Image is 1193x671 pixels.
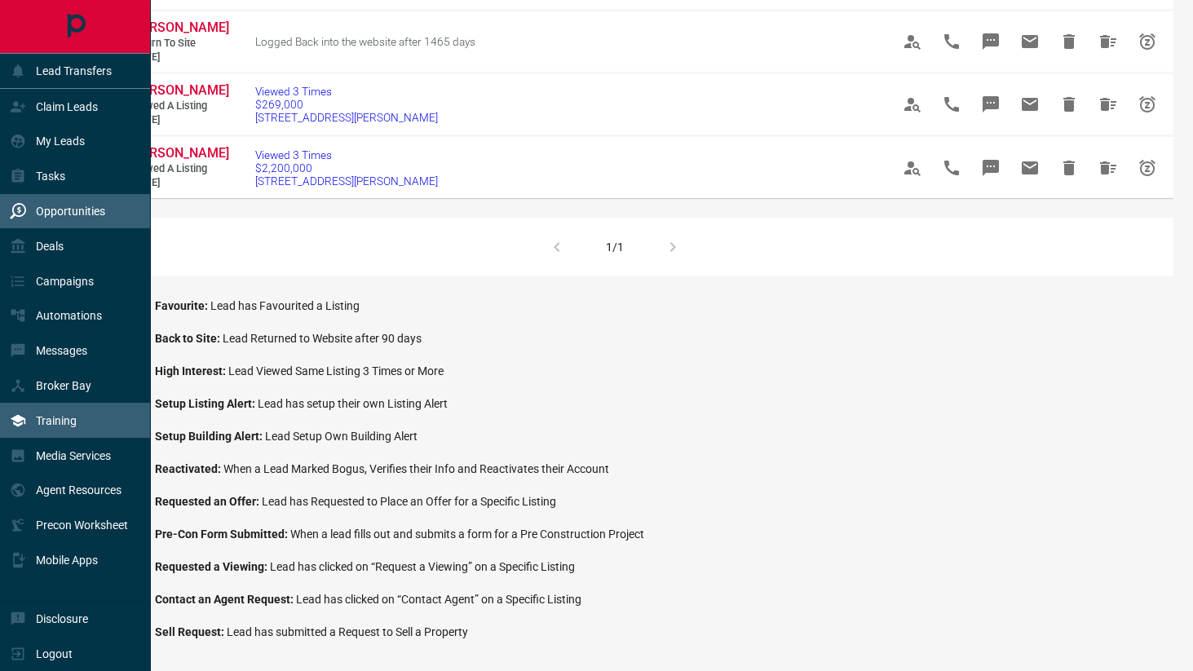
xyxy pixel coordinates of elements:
span: Pre-Con Form Submitted [155,528,290,541]
span: Viewed a Listing [130,162,228,176]
span: Hide [1049,85,1089,124]
span: Viewed 3 Times [255,85,438,98]
span: Back to Site [155,332,223,345]
span: Message [971,148,1010,188]
span: Hide All from Marie V. Cruz [1089,22,1128,61]
span: Favourite [155,299,210,312]
span: Requested a Viewing [155,560,270,573]
span: [DATE] [130,113,228,127]
span: View Profile [893,22,932,61]
div: 1/1 [606,241,624,254]
span: Message [971,22,1010,61]
span: Viewed a Listing [130,99,228,113]
span: [DATE] [130,51,228,64]
span: Viewed 3 Times [255,148,438,161]
span: Contact an Agent Request [155,593,296,606]
span: Requested an Offer [155,495,262,508]
a: [PERSON_NAME] [130,145,228,162]
span: Lead has submitted a Request to Sell a Property [227,625,468,638]
span: Snooze [1128,85,1167,124]
span: Hide [1049,148,1089,188]
span: Lead has setup their own Listing Alert [258,397,448,410]
span: Hide All from Neha Batra [1089,148,1128,188]
span: Sell Request [155,625,227,638]
span: Lead Viewed Same Listing 3 Times or More [228,364,444,377]
a: [PERSON_NAME] [130,82,228,99]
span: $2,200,000 [255,161,438,174]
span: High Interest [155,364,228,377]
a: Viewed 3 Times$2,200,000[STREET_ADDRESS][PERSON_NAME] [255,148,438,188]
span: Hide [1049,22,1089,61]
span: Call [932,22,971,61]
span: Email [1010,85,1049,124]
span: View Profile [893,85,932,124]
span: [PERSON_NAME] [130,82,229,98]
span: Email [1010,22,1049,61]
span: [PERSON_NAME] [130,20,229,35]
span: Logged Back into the website after 1465 days [255,35,475,48]
span: [STREET_ADDRESS][PERSON_NAME] [255,174,438,188]
span: View Profile [893,148,932,188]
span: Snooze [1128,148,1167,188]
a: [PERSON_NAME] [130,20,228,37]
span: [STREET_ADDRESS][PERSON_NAME] [255,111,438,124]
span: Message [971,85,1010,124]
span: Email [1010,148,1049,188]
span: When a lead fills out and submits a form for a Pre Construction Project [290,528,644,541]
span: Lead has clicked on “Request a Viewing” on a Specific Listing [270,560,575,573]
span: $269,000 [255,98,438,111]
span: Snooze [1128,22,1167,61]
span: When a Lead Marked Bogus, Verifies their Info and Reactivates their Account [223,462,609,475]
span: Lead Returned to Website after 90 days [223,332,422,345]
span: Setup Building Alert [155,430,265,443]
span: Setup Listing Alert [155,397,258,410]
span: Lead has Requested to Place an Offer for a Specific Listing [262,495,556,508]
span: Lead has clicked on “Contact Agent” on a Specific Listing [296,593,581,606]
span: Hide All from Hossein Ghabris [1089,85,1128,124]
span: Return to Site [130,37,228,51]
span: Reactivated [155,462,223,475]
span: Lead Setup Own Building Alert [265,430,418,443]
span: Call [932,148,971,188]
span: Lead has Favourited a Listing [210,299,360,312]
span: [PERSON_NAME] [130,145,229,161]
a: Viewed 3 Times$269,000[STREET_ADDRESS][PERSON_NAME] [255,85,438,124]
span: Call [932,85,971,124]
span: [DATE] [130,176,228,190]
